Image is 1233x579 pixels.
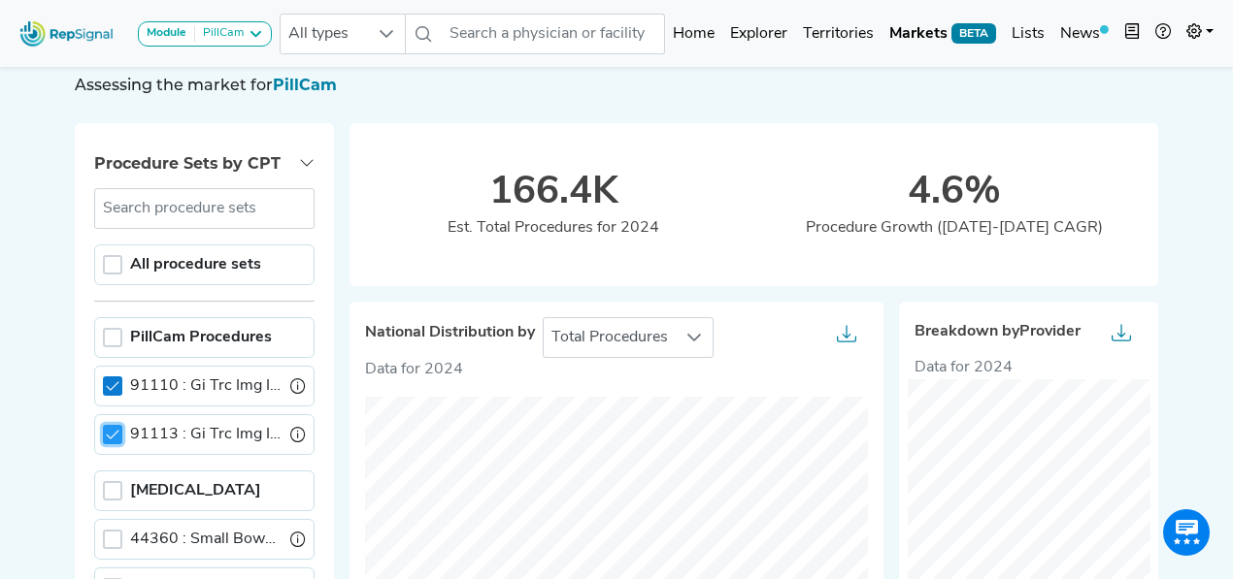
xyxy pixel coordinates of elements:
span: PillCam [273,76,337,94]
a: Lists [1004,15,1052,53]
div: 166.4K [353,170,754,216]
p: Data for 2024 [365,358,868,381]
label: PillCam Procedures [130,326,272,349]
input: Search procedure sets [94,188,315,229]
span: Procedure Growth ([DATE]-[DATE] CAGR) [806,220,1103,236]
span: Est. Total Procedures for 2024 [448,220,659,236]
div: 4.6% [754,170,1155,216]
button: Intel Book [1116,15,1148,53]
span: Breakdown by [915,323,1081,341]
button: Export as... [825,318,868,357]
strong: Module [147,27,186,39]
a: MarketsBETA [882,15,1004,53]
a: News [1052,15,1116,53]
a: Home [665,15,722,53]
span: Provider [1019,324,1081,339]
label: Gi Trc Img Intral Colon I&R [130,423,283,446]
label: Small Bowel Endoscopy [130,528,283,551]
span: National Distribution by [365,324,535,342]
span: BETA [951,23,996,43]
label: Enteroscopy [130,479,261,502]
input: Search a physician or facility [442,14,665,54]
h6: Assessing the market for [75,76,1158,94]
label: All procedure sets [130,253,261,276]
button: Export as... [1100,317,1143,356]
div: Data for 2024 [915,356,1143,379]
div: PillCam [195,26,244,42]
a: Explorer [722,15,795,53]
button: ModulePillCam [138,21,272,47]
button: Procedure Sets by CPT [75,139,334,188]
label: Gi Trc Img Intral Esoph-Ile [130,374,283,398]
span: All types [281,15,368,53]
a: Territories [795,15,882,53]
span: Procedure Sets by CPT [94,154,281,173]
span: Total Procedures [544,318,676,357]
